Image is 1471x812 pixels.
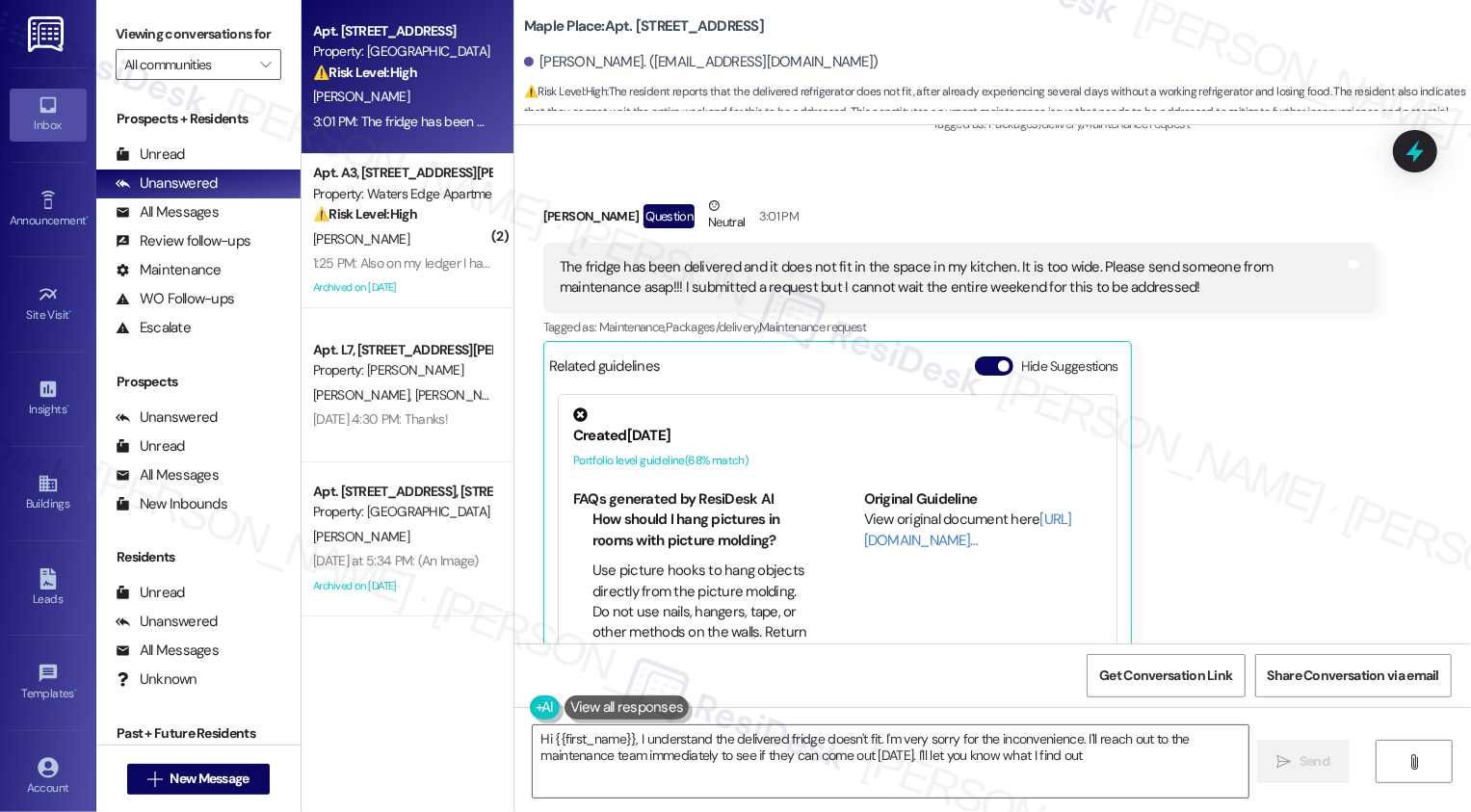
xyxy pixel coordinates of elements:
div: Portfolio level guideline ( 68 % match) [573,451,1102,471]
div: Residents [96,547,301,567]
a: Templates • [10,657,87,709]
div: Property: [GEOGRAPHIC_DATA] [313,502,491,522]
strong: ⚠️ Risk Level: High [524,84,607,99]
div: Created [DATE] [573,426,1102,446]
i:  [260,57,271,72]
span: [PERSON_NAME] [313,528,409,545]
b: Original Guideline [864,489,978,509]
strong: ⚠️ Risk Level: High [313,205,417,223]
div: Unread [116,583,185,603]
div: [PERSON_NAME] [543,196,1376,243]
a: [URL][DOMAIN_NAME]… [864,510,1072,549]
span: [PERSON_NAME] [313,230,409,248]
div: Prospects [96,372,301,392]
textarea: Hi {{first_name}}, I understand the delivered fridge doesn't fit. I'm very sorry for the inconven... [533,725,1248,798]
div: The fridge has been delivered and it does not fit in the space in my kitchen. It is too wide. Ple... [560,257,1345,299]
a: Buildings [10,467,87,519]
div: Question [644,204,695,228]
span: Maintenance , [599,319,666,335]
b: Maple Place: Apt. [STREET_ADDRESS] [524,16,764,37]
strong: ⚠️ Risk Level: High [313,64,417,81]
div: Unread [116,144,185,165]
span: Packages/delivery , [988,116,1082,132]
span: New Message [170,769,249,789]
div: [DATE] 4:30 PM: Thanks! [313,410,448,428]
div: All Messages [116,641,219,661]
div: Unanswered [116,407,218,428]
a: Account [10,751,87,803]
div: [PERSON_NAME]. ([EMAIL_ADDRESS][DOMAIN_NAME]) [524,52,879,72]
span: Send [1300,751,1329,772]
span: • [86,211,89,224]
li: How should I hang pictures in rooms with picture molding? [592,510,811,551]
div: Prospects + Residents [96,109,301,129]
div: Apt. [STREET_ADDRESS] [313,21,491,41]
button: New Message [127,764,270,795]
input: All communities [124,49,250,80]
span: : The resident reports that the delivered refrigerator does not fit, after already experiencing s... [524,82,1471,144]
div: 1:25 PM: Also on my ledger I have a balance of $2780.67. I'm currently in the process to see if m... [313,254,1446,272]
div: Archived on [DATE] [311,275,493,300]
span: Maintenance request [759,319,867,335]
button: Send [1257,740,1351,783]
div: 3:01 PM [754,206,799,226]
span: [PERSON_NAME] [313,386,415,404]
span: • [69,305,72,319]
div: Unknown [116,669,197,690]
div: Unanswered [116,173,218,194]
i:  [1407,754,1422,770]
span: [PERSON_NAME] [313,88,409,105]
div: View original document here [864,510,1102,551]
a: Site Visit • [10,278,87,330]
div: Apt. L7, [STREET_ADDRESS][PERSON_NAME] [313,340,491,360]
i:  [1277,754,1292,770]
div: Tagged as: [543,313,1376,341]
a: Insights • [10,373,87,425]
div: Unread [116,436,185,457]
i:  [147,772,162,787]
div: Property: [PERSON_NAME] [313,360,491,380]
a: Leads [10,563,87,615]
label: Hide Suggestions [1021,356,1118,377]
div: WO Follow-ups [116,289,234,309]
div: All Messages [116,202,219,223]
div: Property: Waters Edge Apartments [313,184,491,204]
div: Neutral [704,196,749,236]
span: • [66,400,69,413]
div: Review follow-ups [116,231,250,251]
div: Maintenance [116,260,222,280]
img: ResiDesk Logo [28,16,67,52]
label: Viewing conversations for [116,19,281,49]
div: All Messages [116,465,219,485]
div: [DATE] at 5:34 PM: (An Image) [313,552,479,569]
span: Packages/delivery , [666,319,759,335]
div: Escalate [116,318,191,338]
li: Use picture hooks to hang objects directly from the picture molding. Do not use nails, hangers, t... [592,561,811,685]
span: Get Conversation Link [1099,666,1232,686]
span: Share Conversation via email [1268,666,1439,686]
div: Apt. A3, [STREET_ADDRESS][PERSON_NAME] [313,163,491,183]
button: Get Conversation Link [1087,654,1245,697]
div: Unanswered [116,612,218,632]
div: Past + Future Residents [96,723,301,744]
div: Archived on [DATE] [311,574,493,598]
span: [PERSON_NAME] Shy [414,386,535,404]
div: Property: [GEOGRAPHIC_DATA] [313,41,491,62]
b: FAQs generated by ResiDesk AI [573,489,774,509]
div: New Inbounds [116,494,227,514]
span: • [74,684,77,697]
button: Share Conversation via email [1255,654,1452,697]
div: Related guidelines [549,356,661,384]
a: Inbox [10,89,87,141]
div: Apt. [STREET_ADDRESS], [STREET_ADDRESS] [313,482,491,502]
span: Maintenance request [1082,116,1190,132]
